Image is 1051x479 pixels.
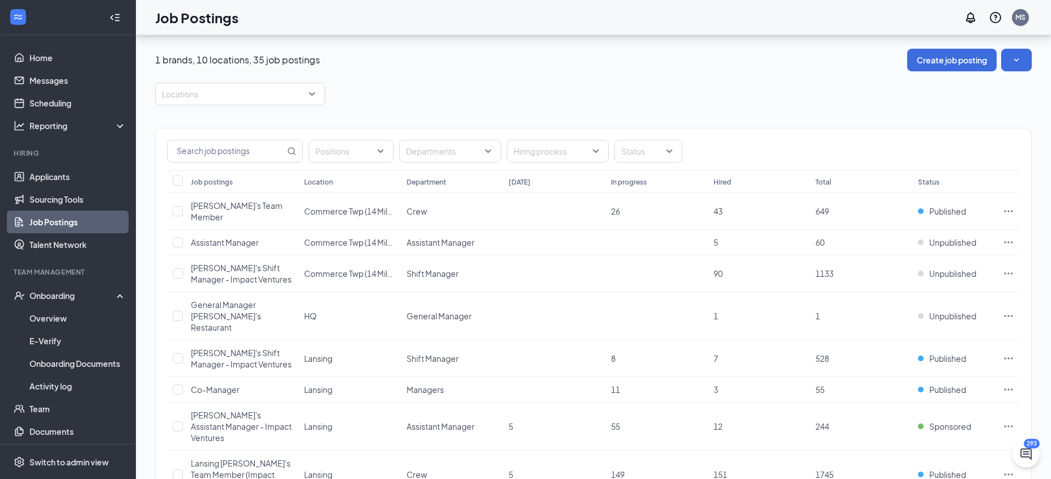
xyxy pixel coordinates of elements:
p: 1 brands, 10 locations, 35 job postings [155,54,320,66]
span: 528 [815,353,829,363]
svg: Ellipses [1003,421,1014,432]
div: Onboarding [29,290,117,301]
span: 649 [815,206,829,216]
span: 55 [815,384,824,395]
td: Assistant Manager [401,403,503,451]
th: In progress [605,170,708,193]
td: Commerce Twp (14 Mile & M5) [298,255,401,292]
a: Applicants [29,165,126,188]
div: Department [407,177,446,187]
svg: WorkstreamLogo [12,11,24,23]
button: SmallChevronDown [1001,49,1032,71]
svg: Ellipses [1003,353,1014,364]
span: 1 [714,311,718,321]
svg: MagnifyingGlass [287,147,296,156]
span: 11 [611,384,620,395]
a: Talent Network [29,233,126,256]
div: Switch to admin view [29,456,109,468]
span: Unpublished [929,310,976,322]
span: Assistant Manager [407,421,475,431]
div: Job postings [191,177,233,187]
td: Assistant Manager [401,230,503,255]
svg: UserCheck [14,290,25,301]
span: [PERSON_NAME]'s Team Member [191,200,283,222]
span: [PERSON_NAME]'s Assistant Manager - Impact Ventures [191,410,292,443]
span: Published [929,206,966,217]
th: Hired [708,170,810,193]
svg: Ellipses [1003,310,1014,322]
td: Crew [401,193,503,230]
div: Location [304,177,333,187]
span: Crew [407,206,427,216]
svg: Ellipses [1003,206,1014,217]
th: Total [810,170,912,193]
span: Lansing [304,421,332,431]
td: Commerce Twp (14 Mile & M5) [298,230,401,255]
span: Lansing [304,353,332,363]
span: Co-Manager [191,384,240,395]
span: 5 [509,421,513,431]
a: Activity log [29,375,126,397]
svg: Notifications [964,11,977,24]
span: Shift Manager [407,353,459,363]
td: Shift Manager [401,340,503,377]
span: 244 [815,421,829,431]
span: Unpublished [929,237,976,248]
span: 5 [714,237,718,247]
span: Shift Manager [407,268,459,279]
span: 1 [815,311,820,321]
span: 55 [611,421,620,431]
h1: Job Postings [155,8,238,27]
span: 90 [714,268,723,279]
td: Shift Manager [401,255,503,292]
span: Commerce Twp (14 Mile & M5) [304,268,414,279]
span: 12 [714,421,723,431]
div: MS [1015,12,1026,22]
span: 60 [815,237,824,247]
svg: SmallChevronDown [1011,54,1022,66]
div: Hiring [14,148,124,158]
span: 7 [714,353,718,363]
span: 8 [611,353,616,363]
td: General Manager [401,292,503,340]
span: Lansing [304,384,332,395]
a: Documents [29,420,126,443]
a: E-Verify [29,330,126,352]
div: Reporting [29,120,127,131]
iframe: Intercom live chat [1012,440,1040,468]
a: Overview [29,307,126,330]
td: Managers [401,377,503,403]
a: Onboarding Documents [29,352,126,375]
span: General Manager [PERSON_NAME]'s Restaurant [191,300,261,332]
svg: Ellipses [1003,268,1014,279]
span: Published [929,384,966,395]
th: [DATE] [503,170,605,193]
a: Sourcing Tools [29,188,126,211]
div: Team Management [14,267,124,277]
button: Create job posting [907,49,997,71]
span: Assistant Manager [191,237,259,247]
span: Commerce Twp (14 Mile & M5) [304,206,414,216]
a: Messages [29,69,126,92]
span: Commerce Twp (14 Mile & M5) [304,237,414,247]
svg: Ellipses [1003,384,1014,395]
th: Status [912,170,997,193]
td: Lansing [298,377,401,403]
svg: Ellipses [1003,237,1014,248]
a: Team [29,397,126,420]
span: 1133 [815,268,834,279]
span: Published [929,353,966,364]
span: HQ [304,311,317,321]
td: Lansing [298,340,401,377]
span: Managers [407,384,444,395]
span: Unpublished [929,268,976,279]
span: 3 [714,384,718,395]
span: Sponsored [929,421,971,432]
div: 293 [1024,439,1040,448]
td: Lansing [298,403,401,451]
a: Scheduling [29,92,126,114]
span: [PERSON_NAME]'s Shift Manager - Impact Ventures [191,348,292,369]
svg: Collapse [109,12,121,23]
a: Surveys [29,443,126,465]
span: 43 [714,206,723,216]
